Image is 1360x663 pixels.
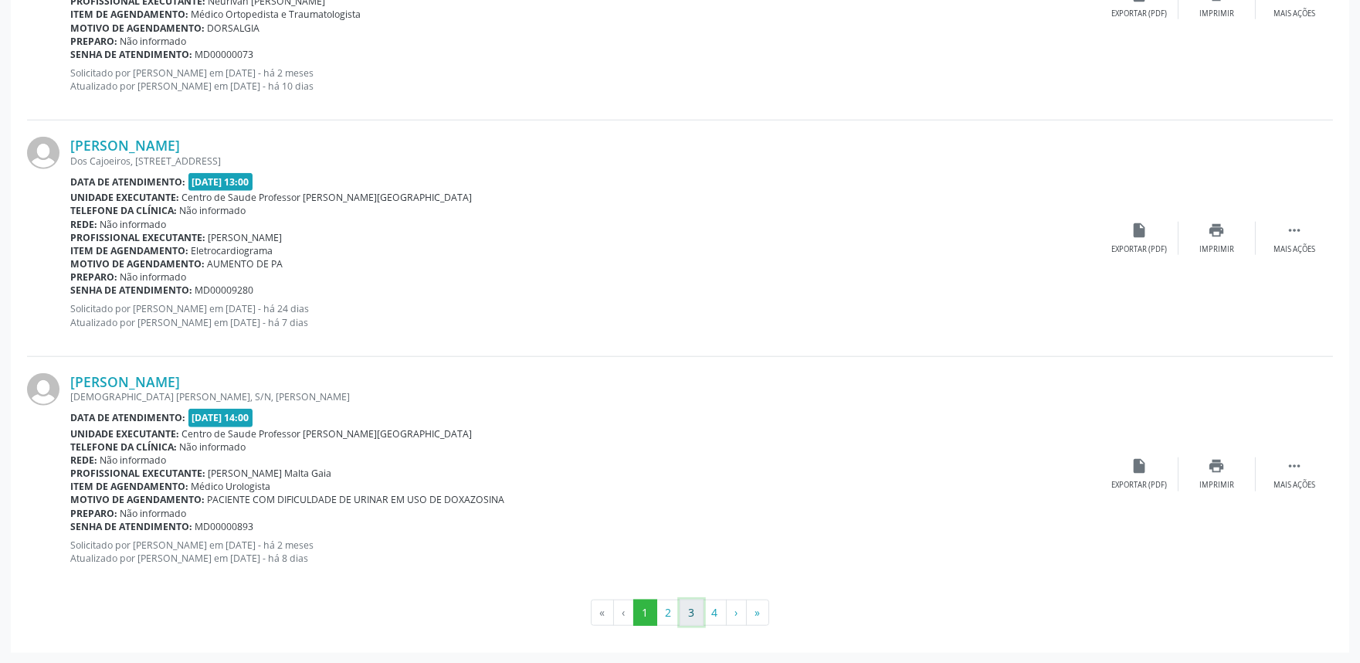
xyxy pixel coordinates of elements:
b: Item de agendamento: [70,8,188,21]
div: Mais ações [1274,8,1315,19]
i: print [1209,222,1226,239]
img: img [27,373,59,406]
b: Telefone da clínica: [70,440,177,454]
span: Não informado [100,218,167,231]
span: Não informado [180,440,246,454]
div: Exportar (PDF) [1112,244,1168,255]
span: Médico Urologista [192,480,271,493]
button: Go to page 2 [656,600,680,626]
b: Senha de atendimento: [70,48,192,61]
span: Não informado [180,204,246,217]
span: Centro de Saude Professor [PERSON_NAME][GEOGRAPHIC_DATA] [182,427,473,440]
span: DORSALGIA [208,22,260,35]
b: Motivo de agendamento: [70,493,205,506]
b: Preparo: [70,35,117,48]
span: Não informado [120,270,187,284]
b: Profissional executante: [70,231,205,244]
b: Senha de atendimento: [70,520,192,533]
b: Preparo: [70,270,117,284]
div: Dos Cajoeiros, [STREET_ADDRESS] [70,155,1101,168]
a: [PERSON_NAME] [70,373,180,390]
b: Item de agendamento: [70,480,188,493]
div: Exportar (PDF) [1112,480,1168,491]
span: MD00009280 [195,284,254,297]
span: [DATE] 13:00 [188,173,253,191]
b: Rede: [70,454,97,467]
b: Unidade executante: [70,427,179,440]
div: [DEMOGRAPHIC_DATA] [PERSON_NAME], S/N, [PERSON_NAME] [70,390,1101,403]
b: Motivo de agendamento: [70,257,205,270]
div: Imprimir [1199,480,1234,491]
button: Go to page 3 [680,600,704,626]
button: Go to page 1 [633,600,657,626]
b: Item de agendamento: [70,244,188,257]
span: MD00000073 [195,48,254,61]
b: Data de atendimento: [70,411,185,424]
span: PACIENTE COM DIFICULDADE DE URINAR EM USO DE DOXAZOSINA [208,493,505,506]
button: Go to page 4 [703,600,727,626]
b: Unidade executante: [70,191,179,204]
ul: Pagination [27,600,1333,626]
span: [DATE] 14:00 [188,409,253,427]
p: Solicitado por [PERSON_NAME] em [DATE] - há 2 meses Atualizado por [PERSON_NAME] em [DATE] - há 8... [70,539,1101,565]
a: [PERSON_NAME] [70,137,180,154]
p: Solicitado por [PERSON_NAME] em [DATE] - há 2 meses Atualizado por [PERSON_NAME] em [DATE] - há 1... [70,66,1101,93]
i: insert_drive_file [1131,222,1148,239]
span: [PERSON_NAME] Malta Gaia [209,467,332,480]
div: Exportar (PDF) [1112,8,1168,19]
b: Telefone da clínica: [70,204,177,217]
span: Não informado [120,507,187,520]
span: Eletrocardiograma [192,244,273,257]
b: Preparo: [70,507,117,520]
div: Imprimir [1199,8,1234,19]
span: Centro de Saude Professor [PERSON_NAME][GEOGRAPHIC_DATA] [182,191,473,204]
span: [PERSON_NAME] [209,231,283,244]
span: Não informado [120,35,187,48]
span: Médico Ortopedista e Traumatologista [192,8,361,21]
img: img [27,137,59,169]
b: Data de atendimento: [70,175,185,189]
i:  [1286,457,1303,474]
i: insert_drive_file [1131,457,1148,474]
b: Profissional executante: [70,467,205,480]
div: Mais ações [1274,244,1315,255]
button: Go to next page [726,600,747,626]
b: Rede: [70,218,97,231]
p: Solicitado por [PERSON_NAME] em [DATE] - há 24 dias Atualizado por [PERSON_NAME] em [DATE] - há 7... [70,302,1101,328]
span: Não informado [100,454,167,467]
b: Motivo de agendamento: [70,22,205,35]
span: AUMENTO DE PA [208,257,283,270]
i: print [1209,457,1226,474]
i:  [1286,222,1303,239]
b: Senha de atendimento: [70,284,192,297]
span: MD00000893 [195,520,254,533]
div: Mais ações [1274,480,1315,491]
div: Imprimir [1199,244,1234,255]
button: Go to last page [746,600,769,626]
